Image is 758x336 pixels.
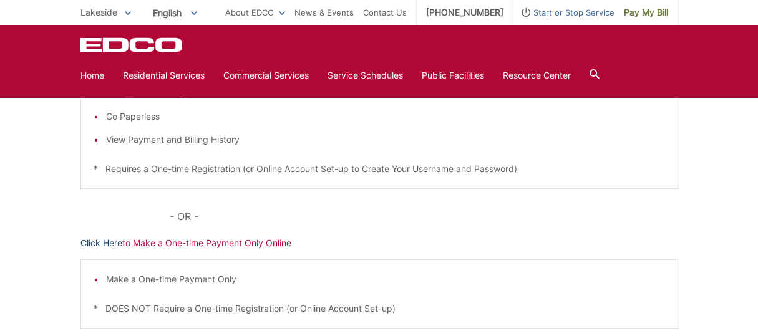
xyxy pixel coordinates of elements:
a: About EDCO [225,6,285,19]
a: Public Facilities [422,69,484,82]
span: English [143,2,207,23]
li: Make a One-time Payment Only [106,272,665,286]
a: Resource Center [503,69,571,82]
a: Residential Services [123,69,205,82]
span: Lakeside [80,7,117,17]
a: Service Schedules [328,69,403,82]
li: View Payment and Billing History [106,133,665,146]
a: News & Events [294,6,354,19]
p: * Requires a One-time Registration (or Online Account Set-up to Create Your Username and Password) [94,162,665,176]
a: Commercial Services [223,69,309,82]
a: Click Here [80,236,122,250]
a: Contact Us [363,6,407,19]
span: Pay My Bill [624,6,668,19]
p: * DOES NOT Require a One-time Registration (or Online Account Set-up) [94,302,665,315]
li: Go Paperless [106,110,665,123]
a: Home [80,69,104,82]
p: to Make a One-time Payment Only Online [80,236,678,250]
a: EDCD logo. Return to the homepage. [80,37,184,52]
p: - OR - [170,208,678,225]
